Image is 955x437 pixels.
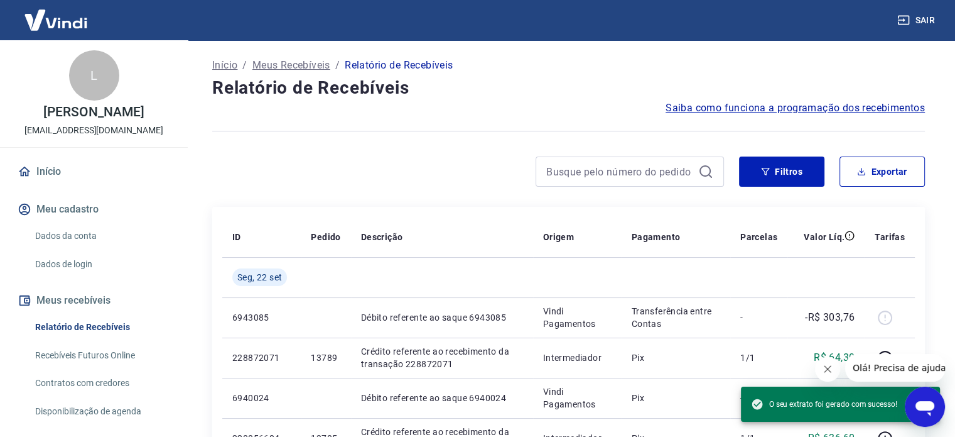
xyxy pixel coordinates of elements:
[361,311,523,324] p: Débito referente ao saque 6943085
[361,345,523,370] p: Crédito referente ao recebimento da transação 228872071
[797,383,855,413] p: -R$ 2.716,24
[543,231,574,243] p: Origem
[361,231,403,243] p: Descrição
[30,314,173,340] a: Relatório de Recebíveis
[632,231,681,243] p: Pagamento
[311,231,340,243] p: Pedido
[8,9,105,19] span: Olá! Precisa de ajuda?
[232,392,291,404] p: 6940024
[232,351,291,364] p: 228872071
[740,351,777,364] p: 1/1
[905,387,945,427] iframe: Botão para abrir a janela de mensagens
[815,357,840,382] iframe: Fechar mensagem
[30,370,173,396] a: Contratos com credores
[237,271,282,284] span: Seg, 22 set
[632,305,720,330] p: Transferência entre Contas
[740,311,777,324] p: -
[15,196,173,223] button: Meu cadastro
[543,385,612,411] p: Vindi Pagamentos
[345,58,453,73] p: Relatório de Recebíveis
[875,231,905,243] p: Tarifas
[311,351,340,364] p: 13789
[543,305,612,330] p: Vindi Pagamentos
[252,58,330,73] a: Meus Recebíveis
[242,58,247,73] p: /
[30,399,173,424] a: Disponibilização de agenda
[15,158,173,185] a: Início
[751,398,897,411] span: O seu extrato foi gerado com sucesso!
[739,157,824,187] button: Filtros
[845,354,945,382] iframe: Mensagem da empresa
[15,287,173,314] button: Meus recebíveis
[30,223,173,249] a: Dados da conta
[895,9,940,32] button: Sair
[335,58,340,73] p: /
[212,58,237,73] a: Início
[839,157,925,187] button: Exportar
[632,392,720,404] p: Pix
[546,162,693,181] input: Busque pelo número do pedido
[804,231,844,243] p: Valor Líq.
[740,231,777,243] p: Parcelas
[632,351,720,364] p: Pix
[30,252,173,277] a: Dados de login
[232,311,291,324] p: 6943085
[666,101,925,116] a: Saiba como funciona a programação dos recebimentos
[232,231,241,243] p: ID
[30,343,173,368] a: Recebíveis Futuros Online
[814,350,855,365] p: R$ 64,30
[361,392,523,404] p: Débito referente ao saque 6940024
[69,50,119,101] div: L
[15,1,97,39] img: Vindi
[43,106,144,119] p: [PERSON_NAME]
[805,310,855,325] p: -R$ 303,76
[740,392,777,404] p: -
[543,351,612,364] p: Intermediador
[212,75,925,101] h4: Relatório de Recebíveis
[24,124,163,137] p: [EMAIL_ADDRESS][DOMAIN_NAME]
